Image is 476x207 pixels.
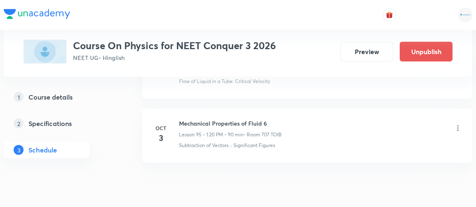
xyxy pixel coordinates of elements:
[400,42,452,62] button: Unpublish
[179,131,243,138] p: Lesson 95 • 1:20 PM • 90 min
[73,53,276,62] p: NEET UG • Hinglish
[28,145,57,155] h5: Schedule
[153,132,169,144] h4: 3
[458,8,472,22] img: Rahul Mishra
[233,142,275,149] p: Significant Figures
[28,92,73,102] h5: Course details
[179,142,229,149] p: Subtraction of Vectors
[340,42,393,62] button: Preview
[14,119,24,128] p: 2
[230,142,232,149] div: ·
[14,92,24,102] p: 1
[4,115,116,132] a: 2Specifications
[153,124,169,132] h6: Oct
[4,89,116,105] a: 1Course details
[14,145,24,155] p: 3
[24,40,66,64] img: CEEF4500-C68D-44C6-A4B1-E491C6FD5551_plus.png
[383,8,396,21] button: avatar
[4,9,70,19] img: Company Logo
[179,119,282,128] h6: Mechanical Properties of Fluid 6
[4,9,70,21] a: Company Logo
[386,11,393,19] img: avatar
[28,119,72,128] h5: Specifications
[243,131,282,138] p: • Room 707 TOIB
[179,78,270,85] p: Flow of Liquid in a Tube: Critical Velocity
[73,40,276,52] h3: Course On Physics for NEET Conquer 3 2026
